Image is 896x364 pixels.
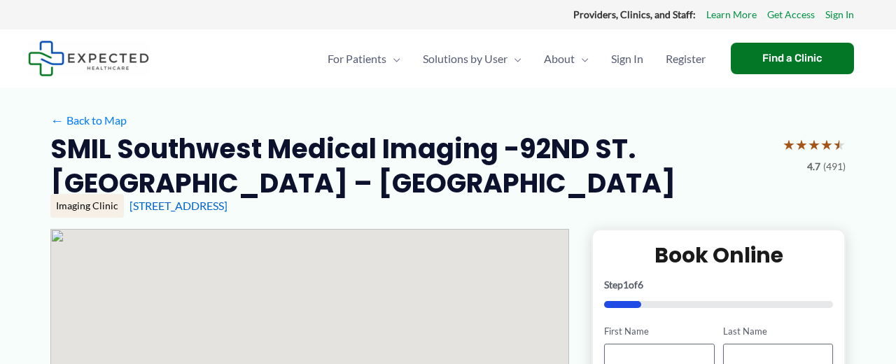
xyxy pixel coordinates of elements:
[795,132,808,157] span: ★
[604,241,833,269] h2: Book Online
[638,279,643,290] span: 6
[604,325,714,338] label: First Name
[412,34,533,83] a: Solutions by UserMenu Toggle
[50,194,124,218] div: Imaging Clinic
[533,34,600,83] a: AboutMenu Toggle
[316,34,717,83] nav: Primary Site Navigation
[654,34,717,83] a: Register
[129,199,227,212] a: [STREET_ADDRESS]
[507,34,521,83] span: Menu Toggle
[573,8,696,20] strong: Providers, Clinics, and Staff:
[783,132,795,157] span: ★
[825,6,854,24] a: Sign In
[328,34,386,83] span: For Patients
[611,34,643,83] span: Sign In
[623,279,629,290] span: 1
[706,6,757,24] a: Learn More
[544,34,575,83] span: About
[28,41,149,76] img: Expected Healthcare Logo - side, dark font, small
[50,110,127,131] a: ←Back to Map
[604,280,833,290] p: Step of
[386,34,400,83] span: Menu Toggle
[731,43,854,74] a: Find a Clinic
[820,132,833,157] span: ★
[600,34,654,83] a: Sign In
[807,157,820,176] span: 4.7
[316,34,412,83] a: For PatientsMenu Toggle
[767,6,815,24] a: Get Access
[666,34,706,83] span: Register
[808,132,820,157] span: ★
[575,34,589,83] span: Menu Toggle
[723,325,833,338] label: Last Name
[50,132,771,201] h2: SMIL Southwest Medical Imaging -92ND ST. [GEOGRAPHIC_DATA] – [GEOGRAPHIC_DATA]
[833,132,846,157] span: ★
[423,34,507,83] span: Solutions by User
[50,113,64,127] span: ←
[823,157,846,176] span: (491)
